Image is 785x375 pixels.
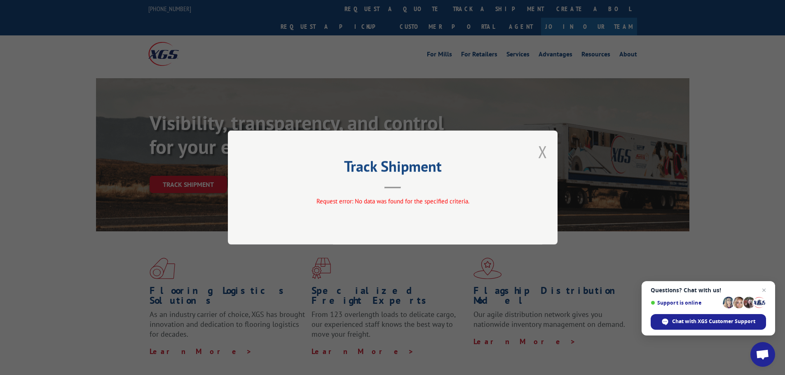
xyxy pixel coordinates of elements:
span: Chat with XGS Customer Support [672,318,755,325]
span: Questions? Chat with us! [651,287,766,293]
span: Chat with XGS Customer Support [651,314,766,330]
a: Open chat [750,342,775,367]
button: Close modal [538,141,547,163]
span: Request error: No data was found for the specified criteria. [316,197,469,205]
h2: Track Shipment [269,161,516,176]
span: Support is online [651,300,720,306]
